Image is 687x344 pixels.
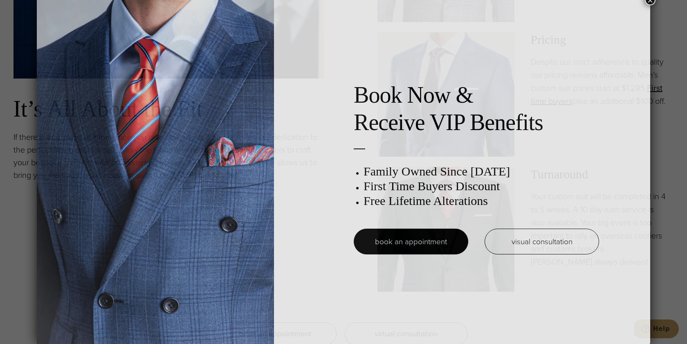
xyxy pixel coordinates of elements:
span: Help [19,6,36,13]
a: visual consultation [485,229,599,254]
h3: Free Lifetime Alterations [364,193,599,208]
h3: First Time Buyers Discount [364,179,599,193]
h2: Book Now & Receive VIP Benefits [354,81,599,136]
a: book an appointment [354,229,468,254]
h3: Family Owned Since [DATE] [364,164,599,179]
